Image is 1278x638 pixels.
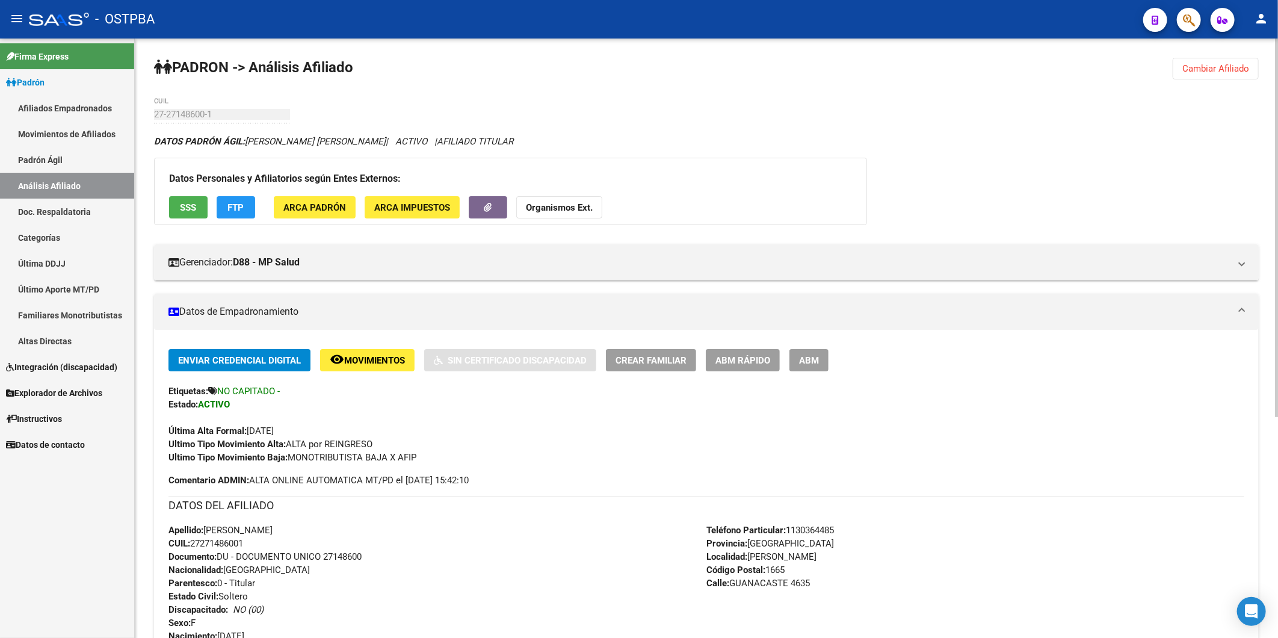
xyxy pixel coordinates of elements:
i: | ACTIVO | [154,136,513,147]
button: ABM [789,349,829,371]
mat-panel-title: Datos de Empadronamiento [168,305,1230,318]
span: Instructivos [6,412,62,426]
strong: Etiquetas: [168,386,208,397]
span: 27271486001 [168,538,243,549]
strong: Discapacitado: [168,604,228,615]
span: [GEOGRAPHIC_DATA] [168,565,310,575]
span: NO CAPITADO - [217,386,280,397]
mat-icon: menu [10,11,24,26]
button: Sin Certificado Discapacidad [424,349,596,371]
strong: DATOS PADRÓN ÁGIL: [154,136,245,147]
mat-expansion-panel-header: Datos de Empadronamiento [154,294,1259,330]
mat-expansion-panel-header: Gerenciador:D88 - MP Salud [154,244,1259,280]
span: Enviar Credencial Digital [178,355,301,366]
strong: CUIL: [168,538,190,549]
strong: Estado Civil: [168,591,218,602]
span: [PERSON_NAME] [706,551,816,562]
strong: Provincia: [706,538,747,549]
i: NO (00) [233,604,264,615]
strong: Última Alta Formal: [168,426,247,436]
mat-icon: person [1254,11,1268,26]
span: Soltero [168,591,248,602]
span: ARCA Padrón [283,202,346,213]
button: ARCA Impuestos [365,196,460,218]
span: Datos de contacto [6,438,85,451]
button: Crear Familiar [606,349,696,371]
h3: Datos Personales y Afiliatorios según Entes Externos: [169,170,852,187]
span: Movimientos [344,355,405,366]
strong: Estado: [168,399,198,410]
div: Open Intercom Messenger [1237,597,1266,626]
strong: Sexo: [168,618,191,628]
span: ALTA ONLINE AUTOMATICA MT/PD el [DATE] 15:42:10 [168,474,469,487]
strong: Organismos Ext. [526,202,593,213]
button: ARCA Padrón [274,196,356,218]
mat-icon: remove_red_eye [330,352,344,367]
strong: Ultimo Tipo Movimiento Alta: [168,439,286,450]
span: Integración (discapacidad) [6,361,117,374]
strong: Nacionalidad: [168,565,223,575]
span: Sin Certificado Discapacidad [448,355,587,366]
span: FTP [228,202,244,213]
span: - OSTPBA [95,6,155,33]
strong: Calle: [706,578,729,589]
span: F [168,618,196,628]
button: Movimientos [320,349,415,371]
strong: Código Postal: [706,565,765,575]
span: Crear Familiar [616,355,687,366]
span: [GEOGRAPHIC_DATA] [706,538,834,549]
button: Cambiar Afiliado [1173,58,1259,79]
span: 0 - Titular [168,578,255,589]
button: Organismos Ext. [516,196,602,218]
span: DU - DOCUMENTO UNICO 27148600 [168,551,362,562]
strong: Apellido: [168,525,203,536]
span: ABM Rápido [715,355,770,366]
h3: DATOS DEL AFILIADO [168,497,1244,514]
strong: D88 - MP Salud [233,256,300,269]
span: ARCA Impuestos [374,202,450,213]
span: AFILIADO TITULAR [437,136,513,147]
strong: Localidad: [706,551,747,562]
strong: PADRON -> Análisis Afiliado [154,59,353,76]
span: GUANACASTE 4635 [706,578,810,589]
strong: Teléfono Particular: [706,525,786,536]
span: MONOTRIBUTISTA BAJA X AFIP [168,452,416,463]
span: Cambiar Afiliado [1182,63,1249,74]
strong: Parentesco: [168,578,217,589]
span: ALTA por REINGRESO [168,439,372,450]
strong: Comentario ADMIN: [168,475,249,486]
button: SSS [169,196,208,218]
span: Firma Express [6,50,69,63]
button: ABM Rápido [706,349,780,371]
button: FTP [217,196,255,218]
span: ABM [799,355,819,366]
span: [DATE] [168,426,274,436]
span: Explorador de Archivos [6,386,102,400]
span: Padrón [6,76,45,89]
strong: Documento: [168,551,217,562]
button: Enviar Credencial Digital [168,349,310,371]
span: 1130364485 [706,525,834,536]
strong: Ultimo Tipo Movimiento Baja: [168,452,288,463]
span: [PERSON_NAME] [168,525,273,536]
mat-panel-title: Gerenciador: [168,256,1230,269]
span: SSS [181,202,197,213]
span: [PERSON_NAME] [PERSON_NAME] [154,136,386,147]
strong: ACTIVO [198,399,230,410]
span: 1665 [706,565,785,575]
